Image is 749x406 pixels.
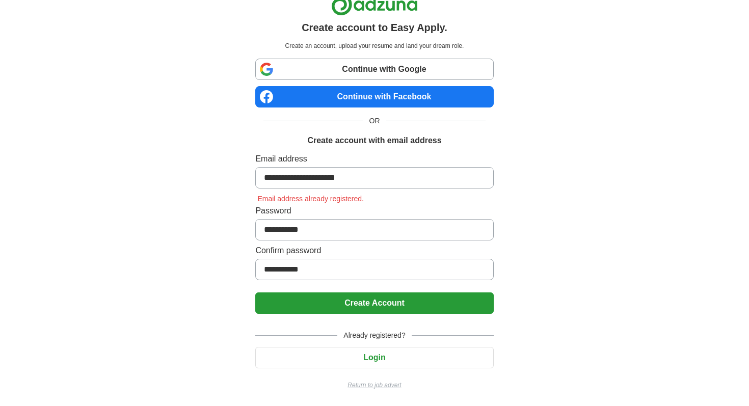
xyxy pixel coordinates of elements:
a: Continue with Google [255,59,493,80]
button: Create Account [255,292,493,314]
p: Create an account, upload your resume and land your dream role. [257,41,491,50]
a: Return to job advert [255,381,493,390]
button: Login [255,347,493,368]
span: Email address already registered. [255,195,366,203]
label: Password [255,205,493,217]
span: OR [363,116,386,126]
h1: Create account with email address [307,134,441,147]
a: Login [255,353,493,362]
span: Already registered? [337,330,411,341]
a: Continue with Facebook [255,86,493,107]
label: Email address [255,153,493,165]
h1: Create account to Easy Apply. [302,20,447,35]
label: Confirm password [255,245,493,257]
